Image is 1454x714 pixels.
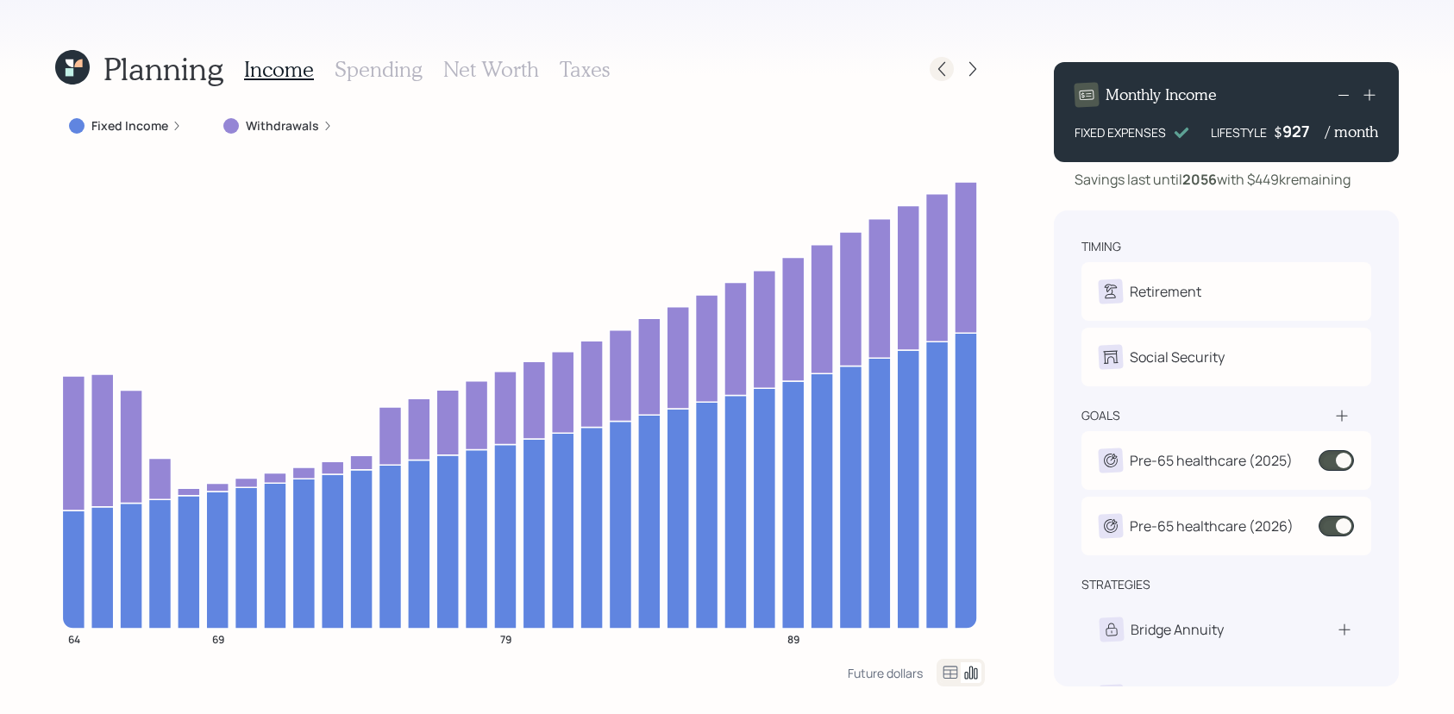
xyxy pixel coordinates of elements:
div: Savings last until with $449k remaining [1075,169,1351,190]
div: Future dollars [848,665,923,681]
div: FIXED EXPENSES [1075,123,1166,141]
label: Fixed Income [91,117,168,135]
tspan: 64 [68,631,80,646]
div: Pre-65 healthcare (2025) [1130,450,1293,471]
h1: Planning [103,50,223,87]
h3: Spending [335,57,423,82]
h3: Income [244,57,314,82]
div: 927 [1282,121,1326,141]
div: Pre-65 healthcare (2026) [1130,516,1294,536]
h4: / month [1326,122,1378,141]
h3: Net Worth [443,57,539,82]
div: LIFESTYLE [1211,123,1267,141]
div: Bridge Annuity [1131,619,1224,640]
tspan: 69 [212,631,224,646]
b: 2056 [1182,170,1217,189]
div: goals [1081,407,1120,424]
tspan: 79 [500,631,511,646]
div: Retirement [1130,281,1201,302]
div: timing [1081,238,1121,255]
h4: Monthly Income [1106,85,1217,104]
label: Withdrawals [246,117,319,135]
tspan: 89 [787,631,799,646]
h3: Taxes [560,57,610,82]
h4: $ [1274,122,1282,141]
div: strategies [1081,576,1150,593]
div: Social Security [1130,347,1225,367]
